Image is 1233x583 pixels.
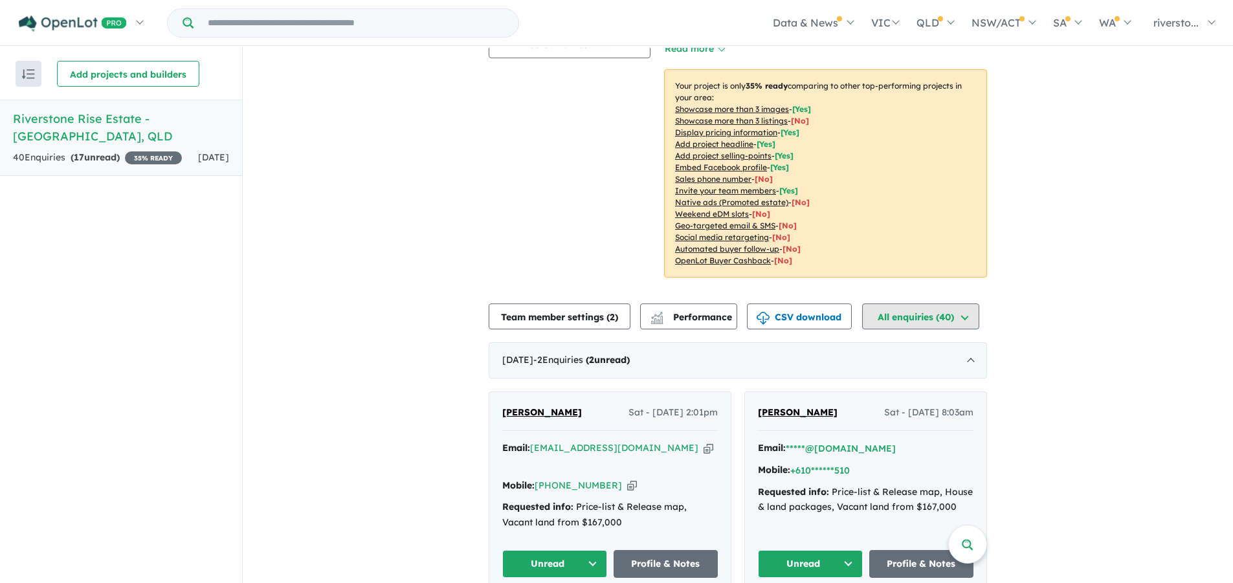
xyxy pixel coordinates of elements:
[675,174,751,184] u: Sales phone number
[502,479,535,491] strong: Mobile:
[675,256,771,265] u: OpenLot Buyer Cashback
[758,406,838,418] span: [PERSON_NAME]
[757,312,770,325] img: download icon
[502,442,530,454] strong: Email:
[747,303,852,329] button: CSV download
[752,209,770,219] span: [No]
[586,354,630,366] strong: ( unread)
[675,186,776,195] u: Invite your team members
[489,342,987,379] div: [DATE]
[628,405,718,421] span: Sat - [DATE] 2:01pm
[640,303,737,329] button: Performance
[489,303,630,329] button: Team member settings (2)
[664,69,987,278] p: Your project is only comparing to other top-performing projects in your area: - - - - - - - - - -...
[13,150,182,166] div: 40 Enquir ies
[22,69,35,79] img: sort.svg
[650,316,663,324] img: bar-chart.svg
[675,104,789,114] u: Showcase more than 3 images
[652,311,732,323] span: Performance
[758,405,838,421] a: [PERSON_NAME]
[675,232,769,242] u: Social media retargeting
[758,442,786,454] strong: Email:
[675,151,772,160] u: Add project selling-points
[71,151,120,163] strong: ( unread)
[530,442,698,454] a: [EMAIL_ADDRESS][DOMAIN_NAME]
[774,256,792,265] span: [No]
[862,303,979,329] button: All enquiries (40)
[1153,16,1199,29] span: riversto...
[19,16,127,32] img: Openlot PRO Logo White
[775,151,794,160] span: [ Yes ]
[779,221,797,230] span: [No]
[502,550,607,578] button: Unread
[502,500,718,531] div: Price-list & Release map, Vacant land from $167,000
[502,501,573,512] strong: Requested info:
[125,151,182,164] span: 35 % READY
[746,81,788,91] b: 35 % ready
[792,104,811,114] span: [ Yes ]
[13,110,229,145] h5: Riverstone Rise Estate - [GEOGRAPHIC_DATA] , QLD
[772,232,790,242] span: [No]
[758,485,973,516] div: Price-list & Release map, House & land packages, Vacant land from $167,000
[755,174,773,184] span: [ No ]
[533,354,630,366] span: - 2 Enquir ies
[74,151,84,163] span: 17
[502,405,582,421] a: [PERSON_NAME]
[196,9,516,37] input: Try estate name, suburb, builder or developer
[589,354,594,366] span: 2
[651,312,663,319] img: line-chart.svg
[610,311,615,323] span: 2
[675,197,788,207] u: Native ads (Promoted estate)
[758,464,790,476] strong: Mobile:
[675,209,749,219] u: Weekend eDM slots
[770,162,789,172] span: [ Yes ]
[704,441,713,455] button: Copy
[627,479,637,492] button: Copy
[535,479,622,491] a: [PHONE_NUMBER]
[198,151,229,163] span: [DATE]
[614,550,718,578] a: Profile & Notes
[757,139,775,149] span: [ Yes ]
[675,221,775,230] u: Geo-targeted email & SMS
[675,127,777,137] u: Display pricing information
[779,186,798,195] span: [ Yes ]
[781,127,799,137] span: [ Yes ]
[783,244,801,254] span: [No]
[675,139,753,149] u: Add project headline
[675,162,767,172] u: Embed Facebook profile
[791,116,809,126] span: [ No ]
[758,550,863,578] button: Unread
[57,61,199,87] button: Add projects and builders
[664,41,725,56] button: Read more
[869,550,974,578] a: Profile & Notes
[502,406,582,418] span: [PERSON_NAME]
[675,244,779,254] u: Automated buyer follow-up
[792,197,810,207] span: [No]
[675,116,788,126] u: Showcase more than 3 listings
[758,486,829,498] strong: Requested info:
[884,405,973,421] span: Sat - [DATE] 8:03am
